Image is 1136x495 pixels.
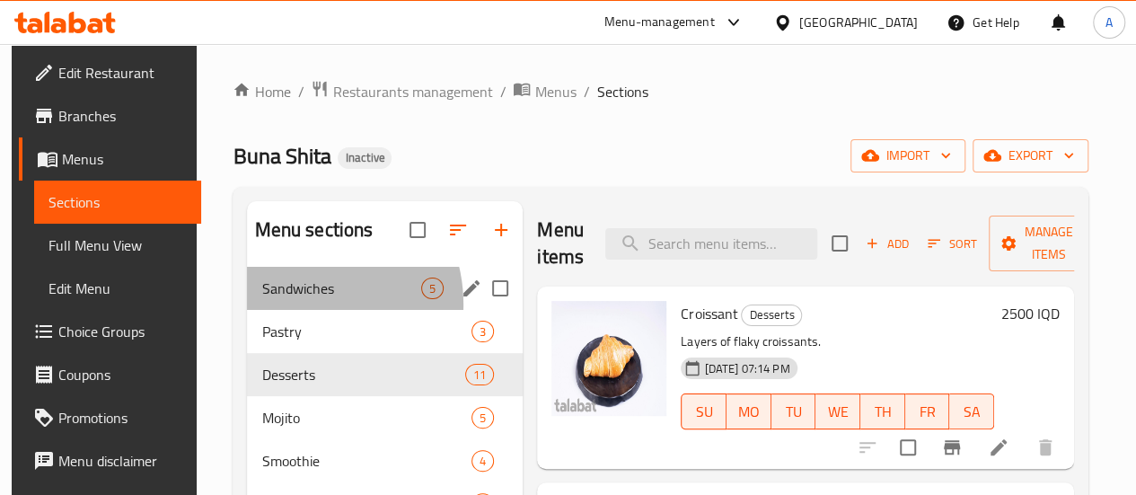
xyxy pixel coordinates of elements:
[247,396,523,439] div: Mojito5
[58,364,187,385] span: Coupons
[19,310,201,353] a: Choice Groups
[1003,221,1095,266] span: Manage items
[58,321,187,342] span: Choice Groups
[771,393,816,429] button: TU
[889,429,927,466] span: Select to update
[956,399,987,425] span: SA
[860,393,905,429] button: TH
[799,13,918,32] div: [GEOGRAPHIC_DATA]
[19,51,201,94] a: Edit Restaurant
[34,224,201,267] a: Full Menu View
[332,81,492,102] span: Restaurants management
[863,234,911,254] span: Add
[742,305,801,325] span: Desserts
[534,81,576,102] span: Menus
[1001,301,1060,326] h6: 2500 IQD
[261,407,471,429] span: Mojito
[923,230,982,258] button: Sort
[48,191,187,213] span: Sections
[34,267,201,310] a: Edit Menu
[436,208,480,252] span: Sort sections
[19,94,201,137] a: Branches
[949,393,994,429] button: SA
[399,211,436,249] span: Select all sections
[311,80,492,103] a: Restaurants management
[551,301,666,416] img: Croissant
[233,136,330,176] span: Buna Shita
[928,234,977,254] span: Sort
[596,81,647,102] span: Sections
[867,399,898,425] span: TH
[823,399,853,425] span: WE
[421,278,444,299] div: items
[58,105,187,127] span: Branches
[1105,13,1113,32] span: A
[499,81,506,102] li: /
[58,62,187,84] span: Edit Restaurant
[727,393,771,429] button: MO
[297,81,304,102] li: /
[905,393,950,429] button: FR
[19,439,201,482] a: Menu disclaimer
[458,275,485,302] button: edit
[233,81,290,102] a: Home
[987,145,1074,167] span: export
[471,407,494,429] div: items
[247,310,523,353] div: Pastry3
[697,360,797,377] span: [DATE] 07:14 PM
[973,139,1088,172] button: export
[859,230,916,258] button: Add
[859,230,916,258] span: Add item
[604,12,715,33] div: Menu-management
[62,148,187,170] span: Menus
[19,137,201,181] a: Menus
[681,393,727,429] button: SU
[466,367,493,384] span: 11
[537,217,584,270] h2: Menu items
[19,353,201,396] a: Coupons
[261,278,421,299] span: Sandwiches
[912,399,943,425] span: FR
[338,150,392,165] span: Inactive
[471,321,494,342] div: items
[815,393,860,429] button: WE
[988,437,1009,458] a: Edit menu item
[930,426,973,469] button: Branch-specific-item
[734,399,764,425] span: MO
[779,399,809,425] span: TU
[583,81,589,102] li: /
[865,145,951,167] span: import
[261,450,471,472] span: Smoothie
[233,80,1088,103] nav: breadcrumb
[681,331,994,353] p: Layers of flaky croissants.
[261,321,471,342] span: Pastry
[605,228,817,260] input: search
[34,181,201,224] a: Sections
[689,399,719,425] span: SU
[422,280,443,297] span: 5
[247,267,523,310] div: Sandwiches5edit
[472,410,493,427] span: 5
[58,450,187,472] span: Menu disclaimer
[48,278,187,299] span: Edit Menu
[741,305,802,326] div: Desserts
[261,364,465,385] span: Desserts
[247,353,523,396] div: Desserts11
[19,396,201,439] a: Promotions
[254,217,373,243] h2: Menu sections
[480,208,523,252] button: Add section
[472,323,493,340] span: 3
[850,139,965,172] button: import
[821,225,859,262] span: Select section
[472,453,493,470] span: 4
[58,407,187,429] span: Promotions
[338,147,392,169] div: Inactive
[916,230,989,258] span: Sort items
[513,80,576,103] a: Menus
[1024,426,1067,469] button: delete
